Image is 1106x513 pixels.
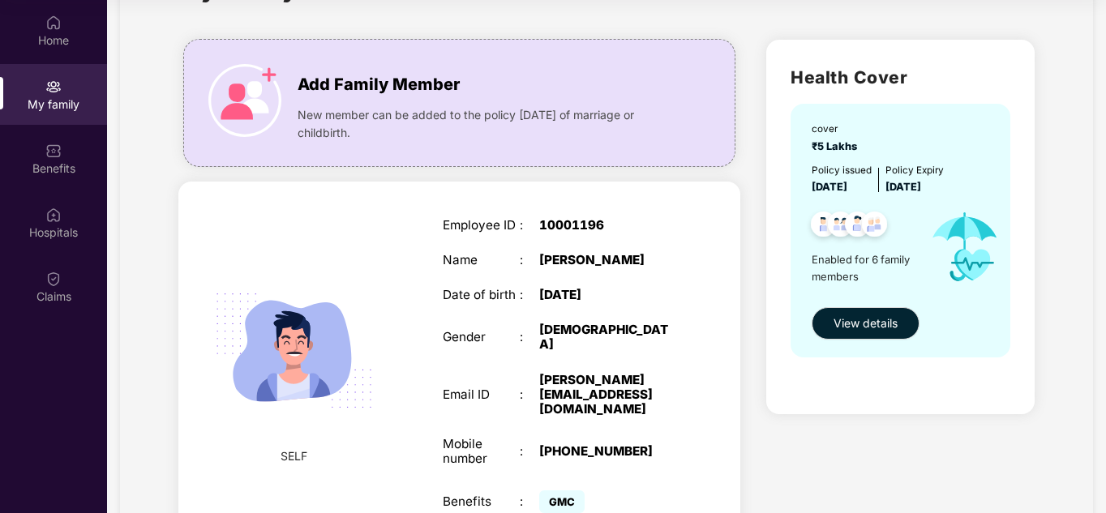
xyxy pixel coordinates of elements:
span: [DATE] [812,181,847,193]
div: Date of birth [443,288,521,302]
div: Mobile number [443,437,521,466]
img: svg+xml;base64,PHN2ZyB3aWR0aD0iMjAiIGhlaWdodD0iMjAiIHZpZXdCb3g9IjAgMCAyMCAyMCIgZmlsbD0ibm9uZSIgeG... [45,79,62,95]
div: Name [443,253,521,267]
span: GMC [539,490,585,513]
img: svg+xml;base64,PHN2ZyB4bWxucz0iaHR0cDovL3d3dy53My5vcmcvMjAwMC9zdmciIHdpZHRoPSI0OC45NDMiIGhlaWdodD... [855,207,894,246]
img: svg+xml;base64,PHN2ZyB4bWxucz0iaHR0cDovL3d3dy53My5vcmcvMjAwMC9zdmciIHdpZHRoPSIyMjQiIGhlaWdodD0iMT... [197,254,391,447]
div: : [520,444,539,459]
img: svg+xml;base64,PHN2ZyB4bWxucz0iaHR0cDovL3d3dy53My5vcmcvMjAwMC9zdmciIHdpZHRoPSI0OC45NDMiIGhlaWdodD... [804,207,843,246]
div: Policy Expiry [885,163,944,178]
img: icon [208,64,281,137]
div: Email ID [443,387,521,402]
span: ₹5 Lakhs [812,140,862,152]
img: svg+xml;base64,PHN2ZyBpZD0iQ2xhaW0iIHhtbG5zPSJodHRwOi8vd3d3LnczLm9yZy8yMDAwL3N2ZyIgd2lkdGg9IjIwIi... [45,271,62,287]
img: svg+xml;base64,PHN2ZyB4bWxucz0iaHR0cDovL3d3dy53My5vcmcvMjAwMC9zdmciIHdpZHRoPSI0OC45MTUiIGhlaWdodD... [821,207,860,246]
span: View details [834,314,898,332]
img: svg+xml;base64,PHN2ZyBpZD0iQmVuZWZpdHMiIHhtbG5zPSJodHRwOi8vd3d3LnczLm9yZy8yMDAwL3N2ZyIgd2lkdGg9Ij... [45,143,62,159]
span: New member can be added to the policy [DATE] of marriage or childbirth. [298,106,674,142]
img: icon [917,195,1012,298]
div: 10001196 [539,218,675,233]
span: Add Family Member [298,72,460,97]
div: : [520,387,539,402]
div: cover [812,122,862,137]
span: SELF [281,447,307,465]
img: svg+xml;base64,PHN2ZyBpZD0iSG9zcGl0YWxzIiB4bWxucz0iaHR0cDovL3d3dy53My5vcmcvMjAwMC9zdmciIHdpZHRoPS... [45,207,62,223]
button: View details [812,307,920,340]
span: Enabled for 6 family members [812,251,917,284]
div: : [520,218,539,233]
div: [PERSON_NAME] [539,253,675,267]
div: Gender [443,330,521,344]
span: [DATE] [885,181,921,193]
h2: Health Cover [791,64,1010,91]
div: : [520,330,539,344]
div: Employee ID [443,218,521,233]
div: Policy issued [812,163,872,178]
img: svg+xml;base64,PHN2ZyBpZD0iSG9tZSIgeG1sbnM9Imh0dHA6Ly93d3cudzMub3JnLzIwMDAvc3ZnIiB3aWR0aD0iMjAiIG... [45,15,62,31]
div: Benefits [443,494,521,509]
div: : [520,253,539,267]
div: [DATE] [539,288,675,302]
div: [PHONE_NUMBER] [539,444,675,459]
div: : [520,288,539,302]
div: : [520,494,539,509]
img: svg+xml;base64,PHN2ZyB4bWxucz0iaHR0cDovL3d3dy53My5vcmcvMjAwMC9zdmciIHdpZHRoPSI0OC45NDMiIGhlaWdodD... [838,207,877,246]
div: [PERSON_NAME][EMAIL_ADDRESS][DOMAIN_NAME] [539,373,675,417]
div: [DEMOGRAPHIC_DATA] [539,323,675,352]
